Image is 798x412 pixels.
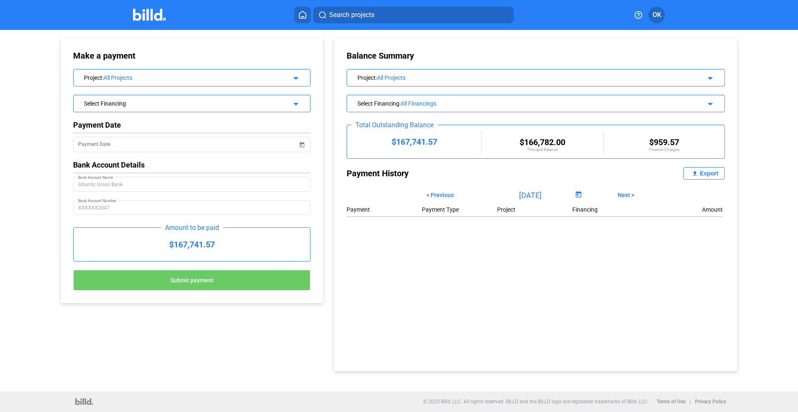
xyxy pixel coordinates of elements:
[573,190,584,201] button: Open calendar
[75,398,93,405] img: logo
[357,99,678,107] div: Select Financing
[347,137,481,147] div: $167,741.57
[170,277,214,284] span: Submit payment
[704,98,714,108] mat-icon: arrow_drop_down
[73,160,310,169] div: Bank Account Details
[84,99,278,107] div: Select Financing
[376,74,377,81] span: :
[690,168,700,178] mat-icon: file_upload
[102,74,103,81] span: :
[700,170,718,177] div: Export
[298,136,306,144] button: Open calendar
[290,98,300,108] mat-icon: arrow_drop_down
[653,10,661,20] span: OK
[683,167,725,180] button: Export
[74,228,310,261] div: $167,741.57
[423,399,648,405] p: © 2025 Billd, LLC. All rights reserved. BILLD and the BILLD logo are registered trademarks of Bil...
[73,51,216,61] div: Make a payment
[161,224,223,232] div: Amount to be paid
[103,74,278,81] div: All Projects
[702,206,723,213] div: Amount
[347,51,725,61] div: Balance Summary
[401,100,678,107] div: All Financings
[133,9,166,21] img: Billd Company Logo
[618,192,634,198] span: Next >
[482,137,603,147] div: $166,782.00
[690,399,691,405] p: |
[704,72,714,82] mat-icon: arrow_drop_down
[572,206,648,213] div: Financing
[422,206,497,213] div: Payment Type
[611,188,640,202] button: Next >
[329,10,374,20] span: Search projects
[399,100,401,107] span: :
[313,7,514,23] button: Search projects
[377,74,678,81] div: All Projects
[482,147,603,152] div: Principal Balance
[290,72,300,82] mat-icon: arrow_drop_down
[648,7,665,23] button: OK
[84,73,278,81] div: Project
[426,192,454,198] span: < Previous
[420,188,460,202] button: < Previous
[657,399,685,405] b: Terms of Use
[347,167,536,180] div: Payment History
[604,137,724,147] div: $959.57
[347,206,422,213] div: Payment
[73,121,310,129] div: Payment Date
[604,147,724,152] div: Finance Charges
[695,399,726,405] b: Privacy Policy
[497,206,572,213] div: Project
[357,73,678,81] div: Project
[73,270,310,291] button: Submit payment
[351,121,438,129] div: Total Outstanding Balance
